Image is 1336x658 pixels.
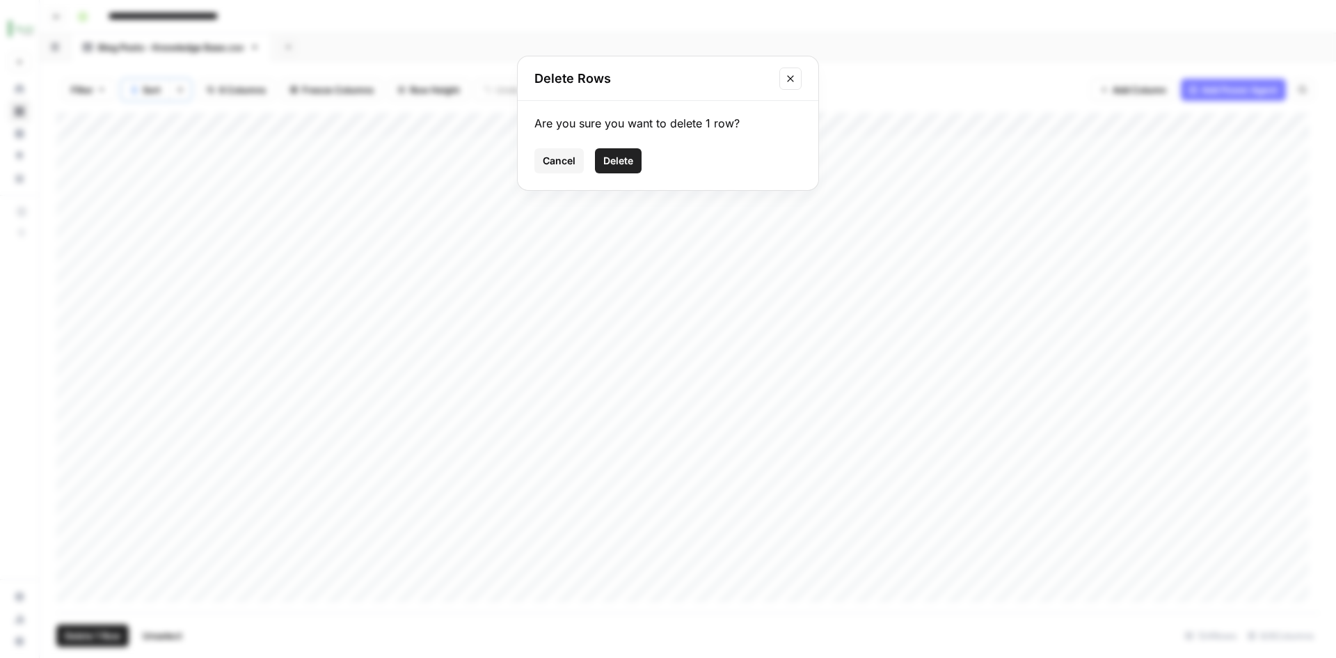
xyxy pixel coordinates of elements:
[603,154,633,168] span: Delete
[595,148,642,173] button: Delete
[779,68,802,90] button: Close modal
[534,148,584,173] button: Cancel
[543,154,575,168] span: Cancel
[534,115,802,132] div: Are you sure you want to delete 1 row?
[534,69,771,88] h2: Delete Rows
